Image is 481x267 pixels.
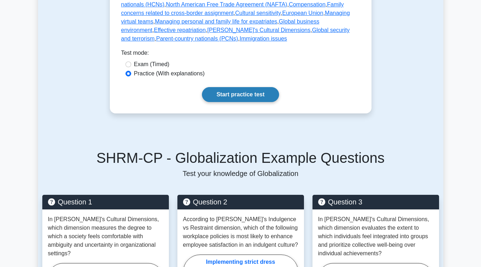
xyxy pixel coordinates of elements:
[318,198,433,206] h5: Question 3
[48,198,163,206] h5: Question 1
[48,215,163,258] p: In [PERSON_NAME]'s Cultural Dimensions, which dimension measures the degree to which a society fe...
[183,215,298,249] p: According to [PERSON_NAME]'s Indulgence vs Restraint dimension, which of the following workplace ...
[240,36,287,42] a: Immigration issues
[121,49,360,60] div: Test mode:
[207,27,310,33] a: [PERSON_NAME]'s Cultural Dimensions
[235,10,281,16] a: Cultural sensitivity
[166,1,287,7] a: North American Free Trade Agreement (NAFTA)
[154,27,206,33] a: Effective repatriation
[134,60,170,69] label: Exam (Timed)
[156,36,238,42] a: Parent-country nationals (PCNs)
[282,10,324,16] a: European Union
[289,1,325,7] a: Compensation
[183,198,298,206] h5: Question 2
[42,149,439,166] h5: SHRM-CP - Globalization Example Questions
[42,169,439,178] p: Test your knowledge of Globalization
[134,69,205,78] label: Practice (With explanations)
[318,215,433,258] p: In [PERSON_NAME]'s Cultural Dimensions, which dimension evaluates the extent to which individuals...
[155,18,277,25] a: Managing personal and family life for expatriates
[202,87,279,102] a: Start practice test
